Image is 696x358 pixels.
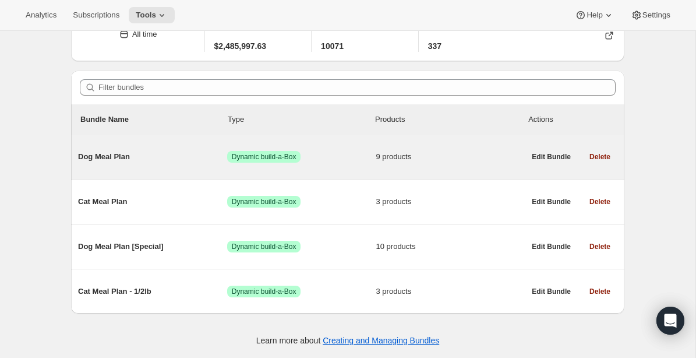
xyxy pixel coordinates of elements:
[589,197,610,206] span: Delete
[525,283,578,300] button: Edit Bundle
[582,194,617,210] button: Delete
[656,307,684,335] div: Open Intercom Messenger
[532,242,571,251] span: Edit Bundle
[73,10,119,20] span: Subscriptions
[582,283,617,300] button: Delete
[587,10,602,20] span: Help
[532,287,571,296] span: Edit Bundle
[78,196,227,208] span: Cat Meal Plan
[232,152,296,162] span: Dynamic build-a-Box
[66,7,126,23] button: Subscriptions
[78,286,227,297] span: Cat Meal Plan - 1/2lb
[525,194,578,210] button: Edit Bundle
[78,241,227,252] span: Dog Meal Plan [Special]
[589,152,610,162] span: Delete
[376,286,525,297] span: 3 products
[136,10,156,20] span: Tools
[228,114,375,125] div: Type
[26,10,56,20] span: Analytics
[624,7,677,23] button: Settings
[375,114,522,125] div: Products
[532,152,571,162] span: Edit Bundle
[525,149,578,165] button: Edit Bundle
[232,197,296,206] span: Dynamic build-a-Box
[19,7,63,23] button: Analytics
[582,149,617,165] button: Delete
[589,242,610,251] span: Delete
[642,10,670,20] span: Settings
[78,151,227,163] span: Dog Meal Plan
[132,29,157,40] div: All time
[214,40,267,52] span: $2,485,997.63
[376,241,525,252] span: 10 products
[376,196,525,208] span: 3 products
[256,335,439,346] p: Learn more about
[129,7,175,23] button: Tools
[589,287,610,296] span: Delete
[80,114,228,125] p: Bundle Name
[232,287,296,296] span: Dynamic build-a-Box
[321,40,344,52] span: 10071
[232,242,296,251] span: Dynamic build-a-Box
[528,114,615,125] div: Actions
[525,238,578,255] button: Edit Bundle
[428,40,441,52] span: 337
[582,238,617,255] button: Delete
[98,79,616,96] input: Filter bundles
[323,336,439,345] a: Creating and Managing Bundles
[568,7,621,23] button: Help
[376,151,525,163] span: 9 products
[532,197,571,206] span: Edit Bundle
